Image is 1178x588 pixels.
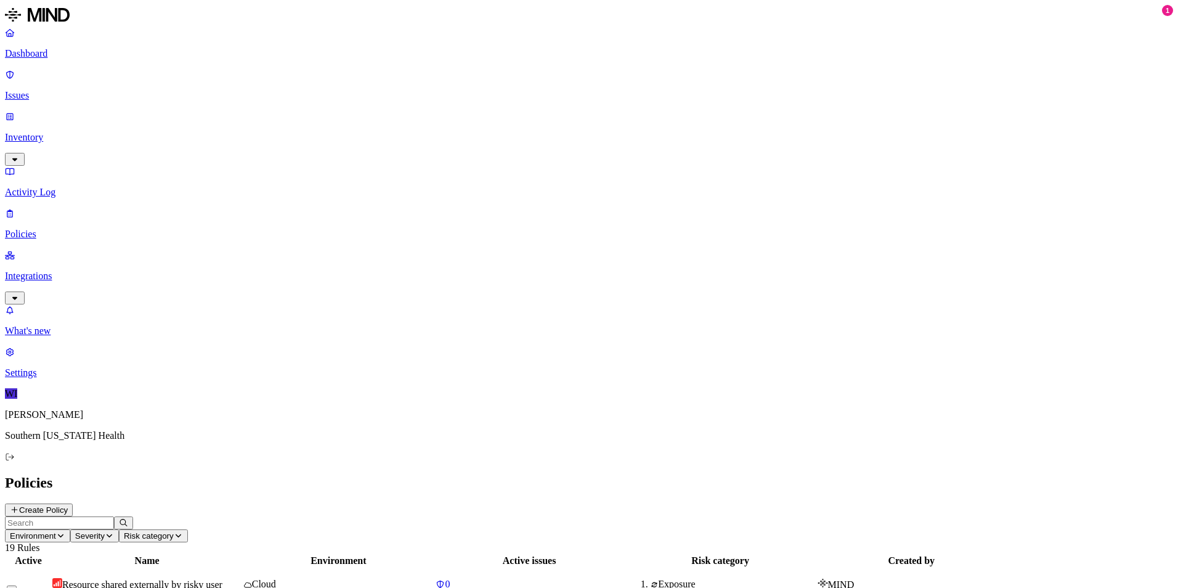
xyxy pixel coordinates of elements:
[5,5,1173,27] a: MIND
[5,187,1173,198] p: Activity Log
[818,578,828,588] img: mind-logo-icon.svg
[5,166,1173,198] a: Activity Log
[5,475,1173,491] h2: Policies
[5,367,1173,378] p: Settings
[436,555,624,566] div: Active issues
[5,27,1173,59] a: Dashboard
[5,90,1173,101] p: Issues
[52,578,62,588] img: severity-high.svg
[5,132,1173,143] p: Inventory
[52,555,242,566] div: Name
[5,5,70,25] img: MIND
[818,555,1005,566] div: Created by
[5,430,1173,441] p: Southern [US_STATE] Health
[5,388,17,399] span: WI
[5,208,1173,240] a: Policies
[5,229,1173,240] p: Policies
[10,531,56,541] span: Environment
[5,69,1173,101] a: Issues
[5,517,114,529] input: Search
[1162,5,1173,16] div: 1
[5,325,1173,337] p: What's new
[5,304,1173,337] a: What's new
[626,555,815,566] div: Risk category
[244,555,433,566] div: Environment
[5,504,73,517] button: Create Policy
[124,531,174,541] span: Risk category
[5,111,1173,164] a: Inventory
[5,346,1173,378] a: Settings
[5,271,1173,282] p: Integrations
[75,531,105,541] span: Severity
[5,250,1173,303] a: Integrations
[5,542,39,553] span: 19 Rules
[5,48,1173,59] p: Dashboard
[7,555,50,566] div: Active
